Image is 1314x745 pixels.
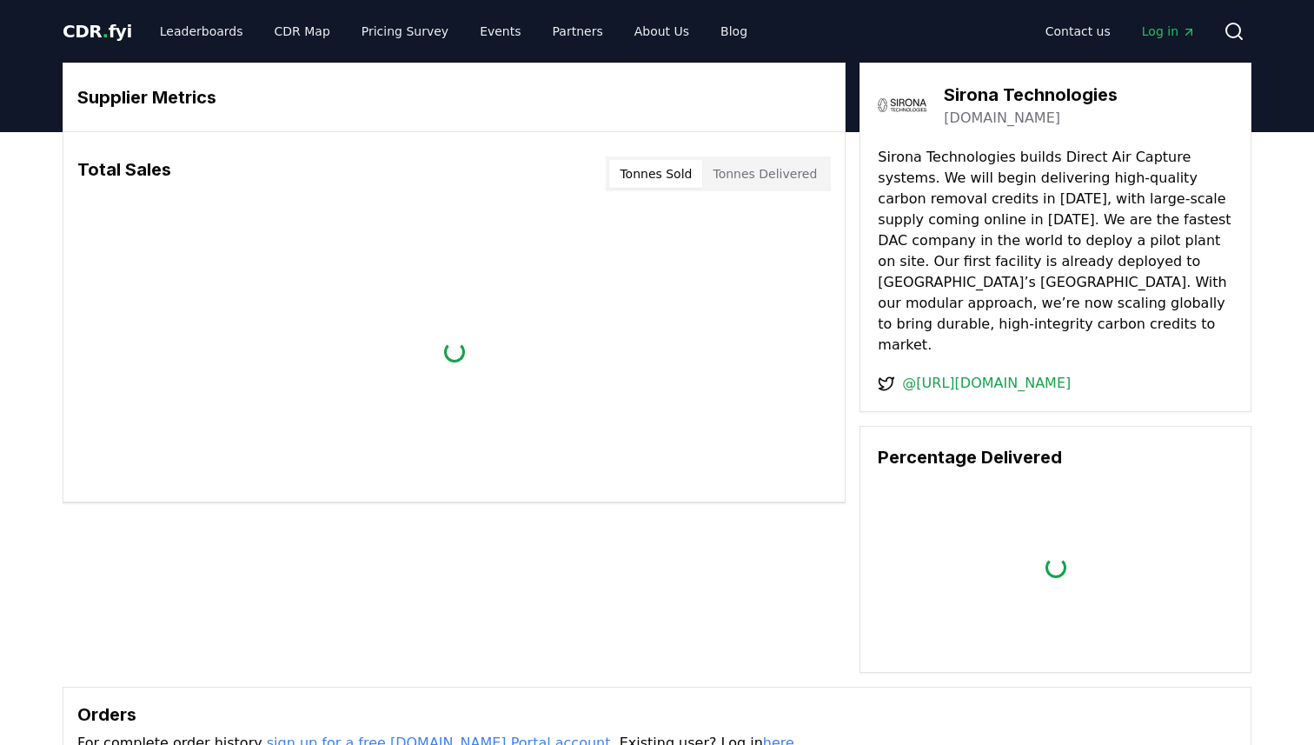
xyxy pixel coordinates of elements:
a: About Us [620,16,703,47]
span: CDR fyi [63,21,132,42]
a: Partners [539,16,617,47]
span: . [103,21,109,42]
a: [DOMAIN_NAME] [944,108,1060,129]
div: loading [1045,557,1066,578]
button: Tonnes Sold [609,160,702,188]
nav: Main [146,16,761,47]
img: Sirona Technologies-logo [878,81,926,130]
h3: Orders [77,702,1237,728]
div: loading [444,342,465,363]
a: Contact us [1032,16,1125,47]
h3: Percentage Delivered [878,444,1233,470]
a: Pricing Survey [348,16,462,47]
h3: Supplier Metrics [77,84,831,110]
a: Blog [707,16,761,47]
a: CDR.fyi [63,19,132,43]
nav: Main [1032,16,1210,47]
h3: Sirona Technologies [944,82,1118,108]
button: Tonnes Delivered [702,160,827,188]
p: Sirona Technologies builds Direct Air Capture systems. We will begin delivering high-quality carb... [878,147,1233,356]
h3: Total Sales [77,156,171,191]
a: CDR Map [261,16,344,47]
span: Log in [1142,23,1196,40]
a: @[URL][DOMAIN_NAME] [902,373,1071,394]
a: Events [466,16,534,47]
a: Log in [1128,16,1210,47]
a: Leaderboards [146,16,257,47]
